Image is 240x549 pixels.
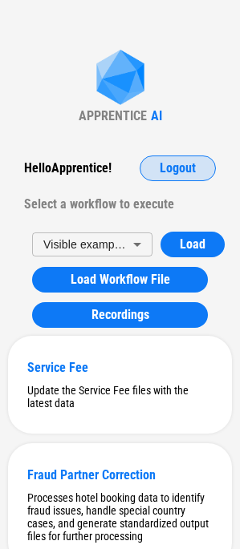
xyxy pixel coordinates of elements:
div: Hello Apprentice ! [24,155,112,181]
button: Load Workflow File [32,267,208,293]
button: Load [161,232,225,257]
div: Fraud Partner Correction [27,467,213,482]
div: Visible example workflow [32,229,153,259]
span: Recordings [92,309,149,321]
span: Logout [160,162,196,175]
div: APPRENTICE [79,108,147,123]
span: Load [180,238,205,251]
div: AI [151,108,162,123]
div: Service Fee [27,360,213,375]
button: Logout [140,155,216,181]
span: Load Workflow File [71,273,170,286]
div: Select a workflow to execute [24,192,216,217]
img: Apprentice AI [88,50,153,108]
button: Recordings [32,302,208,328]
div: Update the Service Fee files with the latest data [27,384,213,410]
div: Processes hotel booking data to identify fraud issues, handle special country cases, and generate... [27,491,213,543]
